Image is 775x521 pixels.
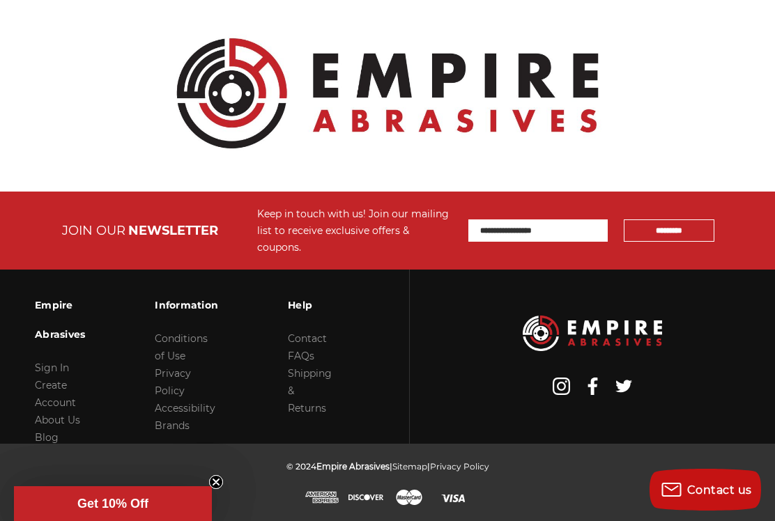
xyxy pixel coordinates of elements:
[77,497,148,511] span: Get 10% Off
[650,469,761,511] button: Contact us
[288,367,332,414] a: Shipping & Returns
[155,419,190,432] a: Brands
[286,458,489,475] p: © 2024 | |
[35,431,59,444] a: Blog
[143,10,633,177] img: Empire Abrasives Official Logo - Premium Quality Abrasives Supplier
[288,350,314,362] a: FAQs
[523,316,662,351] img: Empire Abrasives Logo Image
[35,361,69,374] a: Sign In
[392,461,427,472] a: Sitemap
[155,402,215,414] a: Accessibility
[288,290,332,320] h3: Help
[155,332,208,362] a: Conditions of Use
[288,332,327,345] a: Contact
[257,205,454,256] div: Keep in touch with us! Join our mailing list to receive exclusive offers & coupons.
[35,290,85,349] h3: Empire Abrasives
[316,461,390,472] span: Empire Abrasives
[209,475,223,489] button: Close teaser
[128,223,218,238] span: NEWSLETTER
[14,486,212,521] div: Get 10% OffClose teaser
[35,379,76,409] a: Create Account
[687,483,752,497] span: Contact us
[62,223,125,238] span: JOIN OUR
[155,367,191,397] a: Privacy Policy
[35,414,80,426] a: About Us
[430,461,489,472] a: Privacy Policy
[155,290,218,320] h3: Information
